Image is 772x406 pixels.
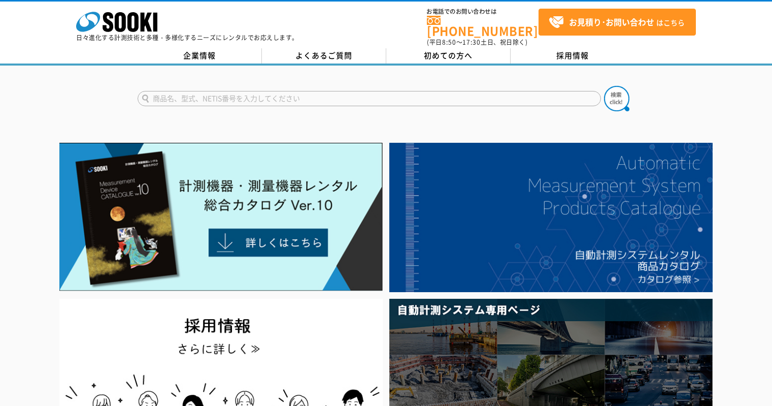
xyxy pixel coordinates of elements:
a: お見積り･お問い合わせはこちら [539,9,696,36]
a: 採用情報 [511,48,635,64]
span: 8:50 [442,38,456,47]
strong: お見積り･お問い合わせ [569,16,654,28]
img: Catalog Ver10 [59,143,383,291]
a: [PHONE_NUMBER] [427,16,539,37]
input: 商品名、型式、NETIS番号を入力してください [138,91,601,106]
span: はこちら [549,15,685,30]
p: 日々進化する計測技術と多種・多様化するニーズにレンタルでお応えします。 [76,35,298,41]
a: 初めての方へ [386,48,511,64]
a: 企業情報 [138,48,262,64]
img: btn_search.png [604,86,629,111]
span: (平日 ～ 土日、祝日除く) [427,38,527,47]
span: お電話でのお問い合わせは [427,9,539,15]
img: 自動計測システムカタログ [389,143,713,292]
span: 17:30 [462,38,481,47]
a: よくあるご質問 [262,48,386,64]
span: 初めての方へ [424,50,473,61]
